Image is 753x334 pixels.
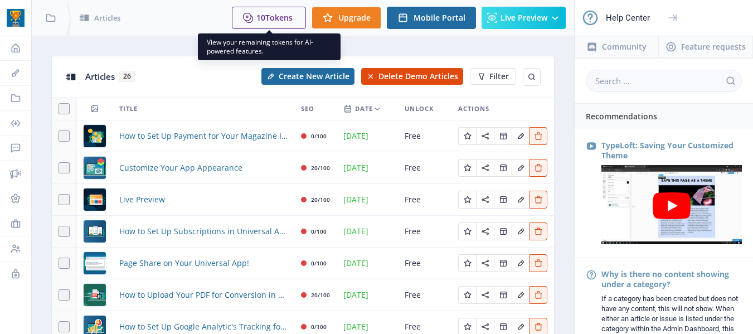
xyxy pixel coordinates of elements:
[301,102,314,115] span: SEO
[458,162,476,172] a: Edit page
[311,320,327,333] div: 0/100
[494,321,512,331] a: Edit page
[337,152,398,184] td: [DATE]
[720,70,742,92] button: search
[476,321,494,331] a: Edit page
[586,141,597,152] nb-icon: Video
[414,13,465,22] span: Mobile Portal
[601,141,742,161] div: TypeLoft: Saving Your Customized Theme
[119,161,242,175] a: Customize Your App Appearance
[337,120,398,152] td: [DATE]
[311,256,327,270] div: 0/100
[84,157,106,179] img: cda5fc86-7cd7-47b4-9c9d-7f8882e815b4.png
[601,269,742,289] div: Why is there no content showing under a category?
[458,130,476,141] a: Edit page
[405,102,434,115] span: Unlock
[529,162,547,172] a: Edit page
[476,130,494,141] a: Edit page
[494,257,512,268] a: Edit page
[476,162,494,172] a: Edit page
[458,102,489,115] span: Actions
[529,225,547,236] a: Edit page
[119,288,288,302] a: How to Upload Your PDF for Conversion in Universal App
[482,7,566,29] button: Live Preview
[529,130,547,141] a: Edit page
[398,216,451,248] td: Free
[586,70,742,92] input: Search ...
[494,193,512,204] a: Edit page
[512,321,529,331] a: Edit page
[476,257,494,268] a: Edit page
[601,165,742,244] img: mqdefault.jpg
[84,125,106,147] img: 936039cf-b3d4-4819-b20f-49698f5b4335.png
[337,248,398,279] td: [DATE]
[512,130,529,141] a: Edit page
[725,75,736,86] nb-icon: search
[512,257,529,268] a: Edit page
[338,13,371,22] span: Upgrade
[398,248,451,279] td: Free
[311,129,327,143] div: 0/100
[84,220,106,243] img: 14ce8632-ee80-47a4-8a90-ccee8a0a53b3.png
[494,162,512,172] a: Edit page
[529,193,547,204] a: Edit page
[529,289,547,299] a: Edit page
[489,72,509,81] span: Filter
[494,225,512,236] a: Edit page
[470,68,516,85] button: Filter
[398,152,451,184] td: Free
[261,68,354,85] button: Create New Article
[476,193,494,204] a: Edit page
[311,288,330,302] div: 20/100
[119,320,288,333] a: How to Set Up Google Analytic's Tracking for Your Universal App
[476,225,494,236] a: Edit page
[311,161,330,175] div: 20/100
[311,193,330,206] div: 20/100
[512,193,529,204] a: Edit page
[398,120,451,152] td: Free
[312,7,381,29] button: Upgrade
[586,111,657,122] span: Recommendations
[512,162,529,172] a: Edit page
[529,257,547,268] a: Edit page
[119,225,288,238] a: How to Set Up Subscriptions in Universal App
[355,102,373,115] span: Date
[398,279,451,311] td: Free
[119,193,165,206] span: Live Preview
[84,188,106,211] img: d12ef90d-ea35-42d4-9c37-c799b171e1c5.png
[337,216,398,248] td: [DATE]
[494,289,512,299] a: Edit page
[378,72,458,81] span: Delete Demo Articles
[119,256,249,270] a: Page Share on Your Universal App!
[255,68,354,85] a: New page
[119,129,288,143] a: How to Set Up Payment for Your Magazine Issue
[606,6,650,30] div: Help Center
[398,184,451,216] td: Free
[586,269,597,280] nb-icon: Frequently Asked Question
[658,36,753,58] button: Feature requests
[458,289,476,299] a: Edit page
[387,7,476,29] button: Mobile Portal
[354,68,463,85] a: New page
[265,12,293,23] span: Tokens
[84,284,106,306] img: 9db66025-14a2-4e00-b994-bfabf577a9ec.png
[84,252,106,274] img: f52ff616-caf8-48bd-9cac-fcf9ffd79c44.png
[94,12,120,23] span: Articles
[512,225,529,236] a: Edit page
[458,225,476,236] a: Edit page
[458,193,476,204] a: Edit page
[494,130,512,141] a: Edit page
[85,71,115,82] span: Articles
[279,72,349,81] span: Create New Article
[311,225,327,238] div: 0/100
[501,13,547,22] span: Live Preview
[232,7,306,29] button: 10Tokens
[337,279,398,311] td: [DATE]
[575,36,658,58] a: Community
[119,102,138,115] span: Title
